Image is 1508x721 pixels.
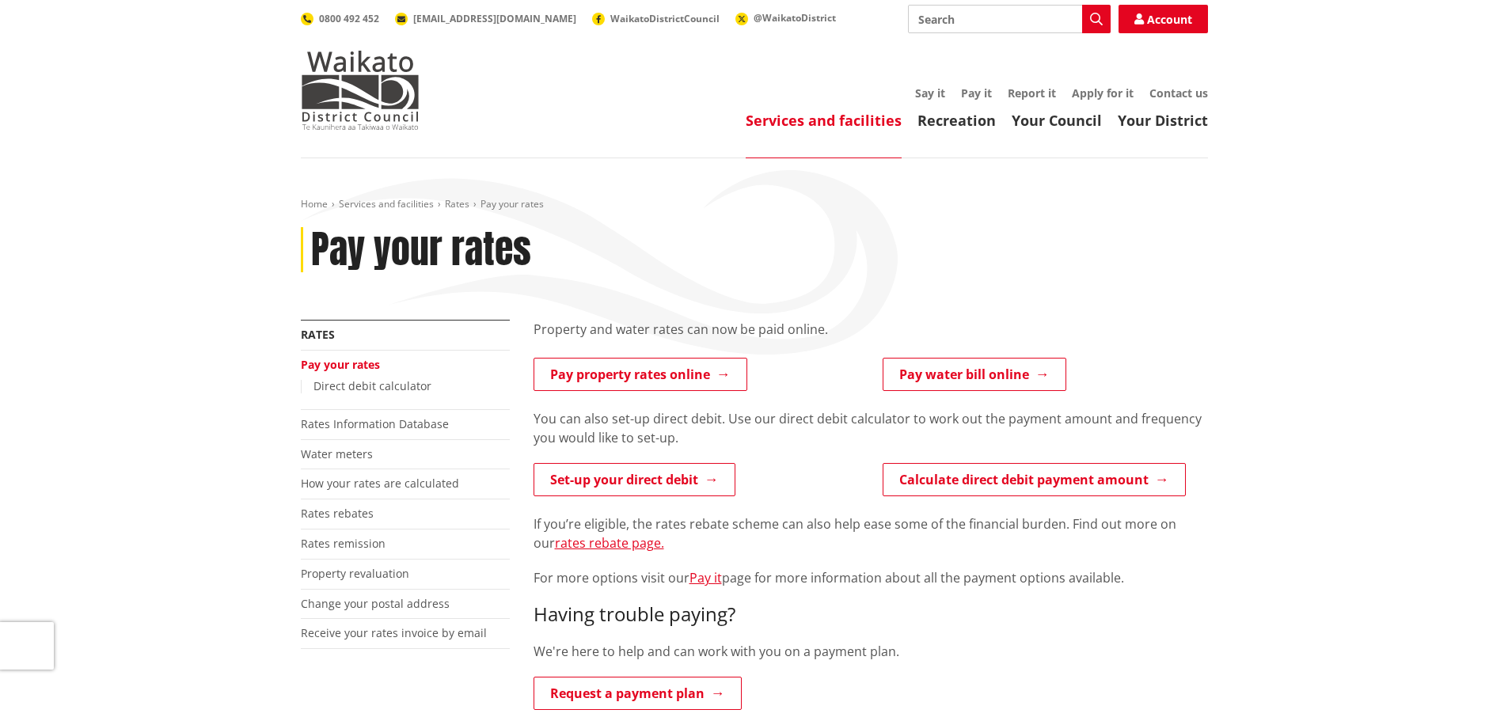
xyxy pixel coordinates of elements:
[301,327,335,342] a: Rates
[883,358,1066,391] a: Pay water bill online
[1008,85,1056,101] a: Report it
[395,12,576,25] a: [EMAIL_ADDRESS][DOMAIN_NAME]
[534,568,1208,587] p: For more options visit our page for more information about all the payment options available.
[534,320,1208,358] div: Property and water rates can now be paid online.
[1149,85,1208,101] a: Contact us
[915,85,945,101] a: Say it
[735,11,836,25] a: @WaikatoDistrict
[301,566,409,581] a: Property revaluation
[301,197,328,211] a: Home
[534,603,1208,626] h3: Having trouble paying?
[555,534,664,552] a: rates rebate page.
[301,416,449,431] a: Rates Information Database
[746,111,902,130] a: Services and facilities
[534,409,1208,447] p: You can also set-up direct debit. Use our direct debit calculator to work out the payment amount ...
[534,514,1208,552] p: If you’re eligible, the rates rebate scheme can also help ease some of the financial burden. Find...
[883,463,1186,496] a: Calculate direct debit payment amount
[534,642,1208,661] p: We're here to help and can work with you on a payment plan.
[1119,5,1208,33] a: Account
[313,378,431,393] a: Direct debit calculator
[917,111,996,130] a: Recreation
[908,5,1111,33] input: Search input
[301,596,450,611] a: Change your postal address
[301,198,1208,211] nav: breadcrumb
[534,677,742,710] a: Request a payment plan
[301,536,386,551] a: Rates remission
[1118,111,1208,130] a: Your District
[534,463,735,496] a: Set-up your direct debit
[754,11,836,25] span: @WaikatoDistrict
[610,12,720,25] span: WaikatoDistrictCouncil
[301,446,373,461] a: Water meters
[961,85,992,101] a: Pay it
[413,12,576,25] span: [EMAIL_ADDRESS][DOMAIN_NAME]
[592,12,720,25] a: WaikatoDistrictCouncil
[481,197,544,211] span: Pay your rates
[689,569,722,586] a: Pay it
[339,197,434,211] a: Services and facilities
[534,358,747,391] a: Pay property rates online
[311,227,531,273] h1: Pay your rates
[301,506,374,521] a: Rates rebates
[301,357,380,372] a: Pay your rates
[1012,111,1102,130] a: Your Council
[301,12,379,25] a: 0800 492 452
[301,51,420,130] img: Waikato District Council - Te Kaunihera aa Takiwaa o Waikato
[319,12,379,25] span: 0800 492 452
[445,197,469,211] a: Rates
[301,625,487,640] a: Receive your rates invoice by email
[1072,85,1134,101] a: Apply for it
[301,476,459,491] a: How your rates are calculated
